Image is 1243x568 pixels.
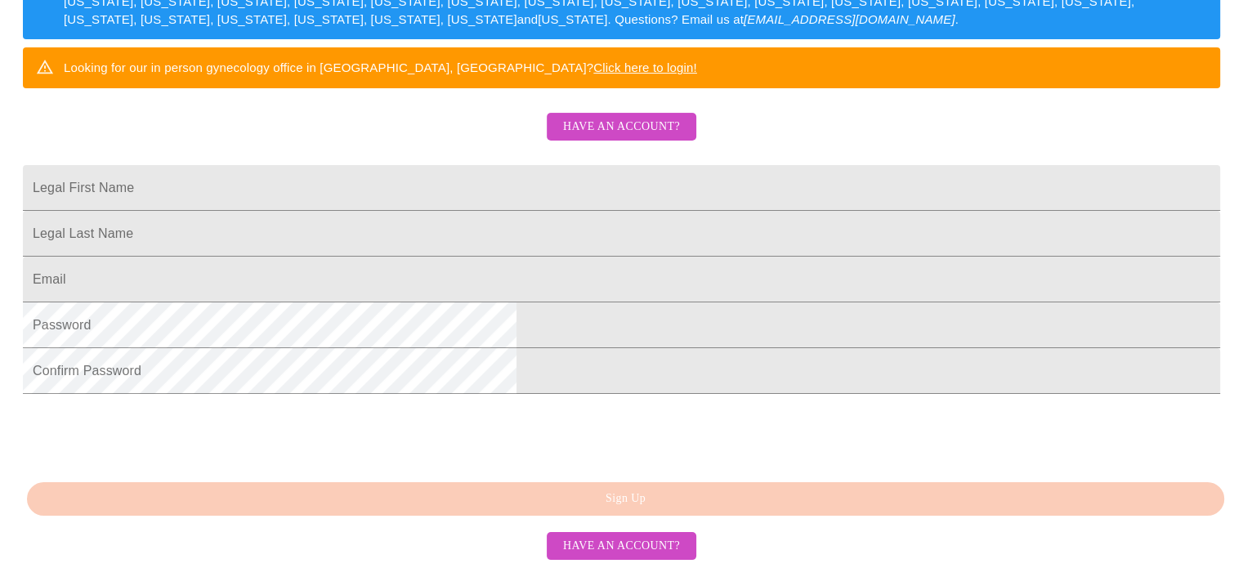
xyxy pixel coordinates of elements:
[23,402,271,466] iframe: reCAPTCHA
[744,12,955,26] em: [EMAIL_ADDRESS][DOMAIN_NAME]
[543,131,700,145] a: Have an account?
[593,60,697,74] a: Click here to login!
[547,113,696,141] button: Have an account?
[563,117,680,137] span: Have an account?
[563,536,680,557] span: Have an account?
[547,532,696,561] button: Have an account?
[543,538,700,552] a: Have an account?
[64,52,697,83] div: Looking for our in person gynecology office in [GEOGRAPHIC_DATA], [GEOGRAPHIC_DATA]?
